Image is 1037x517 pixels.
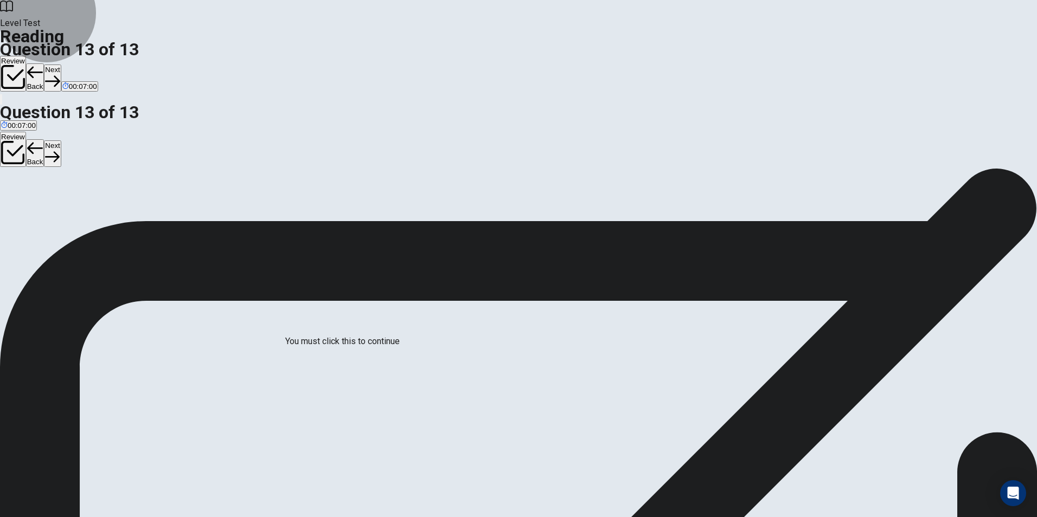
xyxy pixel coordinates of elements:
span: 00:07:00 [69,82,97,91]
button: Back [26,63,44,92]
button: Next [44,140,61,167]
button: Back [26,139,44,167]
div: Open Intercom Messenger [1000,480,1026,506]
div: You must click this to continue [285,335,400,348]
span: 00:07:00 [8,121,36,130]
button: Next [44,64,61,91]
